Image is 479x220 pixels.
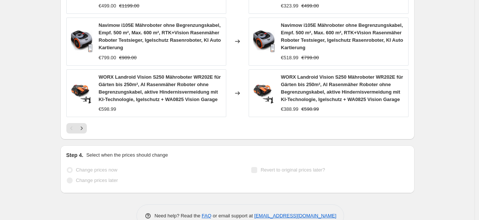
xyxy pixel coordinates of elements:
[281,22,403,50] span: Navimow i105E Mähroboter ohne Begrenzungskabel, Empf. 500 m², Max. 600 m², RTK+Vision Rasenmäher ...
[86,151,168,159] p: Select when the prices should change
[302,2,319,10] strike: €499.00
[66,151,83,159] h2: Step 4.
[261,167,325,173] span: Revert to original prices later?
[202,213,211,219] a: FAQ
[302,54,319,62] strike: €799.00
[253,30,275,53] img: 61TiQ6wPvkL_80x.jpg
[76,123,87,133] button: Next
[281,2,299,10] div: €323.99
[76,167,117,173] span: Change prices now
[281,106,299,113] div: €388.99
[76,177,118,183] span: Change prices later
[155,213,202,219] span: Need help? Read the
[302,106,319,113] strike: €598.99
[254,213,336,219] a: [EMAIL_ADDRESS][DOMAIN_NAME]
[99,54,116,62] div: €799.00
[119,2,139,10] strike: €1199.00
[119,54,137,62] strike: €989.00
[99,106,116,113] div: €598.99
[281,54,299,62] div: €518.99
[66,123,87,133] nav: Pagination
[99,2,116,10] div: €499.00
[99,22,221,50] span: Navimow i105E Mähroboter ohne Begrenzungskabel, Empf. 500 m², Max. 600 m², RTK+Vision Rasenmäher ...
[70,82,93,104] img: 71oW9N9HeGL_80x.jpg
[253,82,275,104] img: 71oW9N9HeGL_80x.jpg
[70,30,93,53] img: 61TiQ6wPvkL_80x.jpg
[281,74,403,102] span: WORX Landroid Vision S250 Mähroboter WR202E für Gärten bis 250m², AI Rasenmäher Roboter ohne Begr...
[99,74,221,102] span: WORX Landroid Vision S250 Mähroboter WR202E für Gärten bis 250m², AI Rasenmäher Roboter ohne Begr...
[211,213,254,219] span: or email support at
